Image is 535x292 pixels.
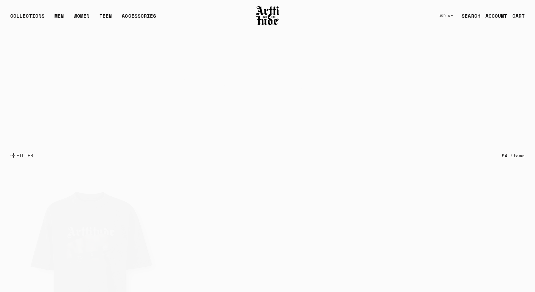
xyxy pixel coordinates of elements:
div: 54 items [502,152,525,159]
a: MEN [55,12,64,24]
span: USD $ [439,13,450,18]
a: TEEN [99,12,112,24]
a: WOMEN [74,12,90,24]
a: Open cart [507,10,525,22]
h1: ARTT Original Collection [10,77,525,93]
div: ACCESSORIES [122,12,156,24]
span: FILTER [15,152,33,159]
button: Show filters [10,149,33,162]
a: ACCOUNT [480,10,507,22]
div: COLLECTIONS [10,12,45,24]
img: Arttitude [255,5,280,26]
div: CART [512,12,525,20]
a: SEARCH [457,10,480,22]
video: Your browser does not support the video tag. [0,32,535,148]
ul: Main navigation [5,12,161,24]
button: USD $ [435,9,457,23]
